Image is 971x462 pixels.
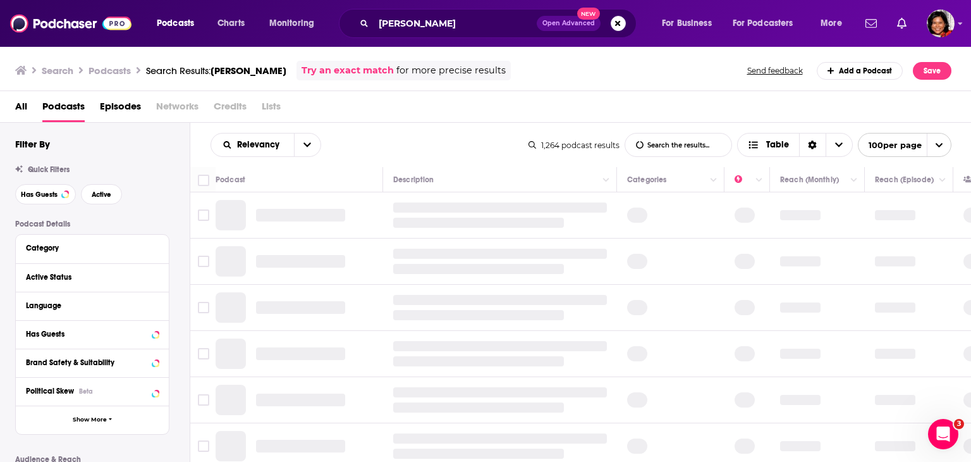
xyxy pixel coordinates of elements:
[269,15,314,32] span: Monitoring
[26,269,159,285] button: Active Status
[15,184,76,204] button: Has Guests
[26,326,159,342] button: Has Guests
[927,9,955,37] button: Show profile menu
[148,13,211,34] button: open menu
[752,173,767,188] button: Column Actions
[743,65,807,76] button: Send feedback
[374,13,537,34] input: Search podcasts, credits, & more...
[26,383,159,399] button: Political SkewBeta
[146,65,286,77] div: Search Results:
[954,419,964,429] span: 3
[766,140,789,149] span: Table
[821,15,842,32] span: More
[89,65,131,77] h3: Podcasts
[216,172,245,187] div: Podcast
[26,330,148,339] div: Has Guests
[817,62,903,80] a: Add a Podcast
[875,172,934,187] div: Reach (Episode)
[15,96,27,122] a: All
[100,96,141,122] a: Episodes
[780,172,839,187] div: Reach (Monthly)
[26,273,150,282] div: Active Status
[735,172,752,187] div: Power Score
[724,13,812,34] button: open menu
[302,63,394,78] a: Try an exact match
[913,62,951,80] button: Save
[157,15,194,32] span: Podcasts
[26,387,74,396] span: Political Skew
[198,394,209,406] span: Toggle select row
[927,9,955,37] img: User Profile
[26,301,150,310] div: Language
[211,65,286,77] span: [PERSON_NAME]
[528,140,620,150] div: 1,264 podcast results
[542,20,595,27] span: Open Advanced
[396,63,506,78] span: for more precise results
[928,419,958,449] iframe: Intercom live chat
[653,13,728,34] button: open menu
[26,240,159,256] button: Category
[662,15,712,32] span: For Business
[577,8,600,20] span: New
[15,220,169,228] p: Podcast Details
[198,256,209,267] span: Toggle select row
[858,135,922,155] span: 100 per page
[42,96,85,122] a: Podcasts
[262,96,281,122] span: Lists
[599,173,614,188] button: Column Actions
[28,165,70,174] span: Quick Filters
[73,416,107,423] span: Show More
[211,133,321,157] h2: Choose List sort
[26,297,159,313] button: Language
[198,440,209,452] span: Toggle select row
[10,11,131,35] img: Podchaser - Follow, Share and Rate Podcasts
[260,13,331,34] button: open menu
[537,16,601,31] button: Open AdvancedNew
[211,140,294,149] button: open menu
[26,358,148,367] div: Brand Safety & Suitability
[198,302,209,313] span: Toggle select row
[92,191,111,198] span: Active
[858,133,951,157] button: open menu
[81,184,122,204] button: Active
[21,191,58,198] span: Has Guests
[846,173,862,188] button: Column Actions
[26,354,159,370] button: Brand Safety & Suitability
[214,96,247,122] span: Credits
[799,134,826,156] div: Sort Direction
[198,348,209,359] span: Toggle select row
[733,15,793,32] span: For Podcasters
[860,13,882,34] a: Show notifications dropdown
[812,13,858,34] button: open menu
[294,134,321,156] button: open menu
[237,140,284,149] span: Relevancy
[156,96,198,122] span: Networks
[217,15,245,32] span: Charts
[351,9,649,38] div: Search podcasts, credits, & more...
[79,387,93,396] div: Beta
[15,138,50,150] h2: Filter By
[26,244,150,253] div: Category
[209,13,252,34] a: Charts
[627,172,666,187] div: Categories
[892,13,912,34] a: Show notifications dropdown
[146,65,286,77] a: Search Results:[PERSON_NAME]
[935,173,950,188] button: Column Actions
[393,172,434,187] div: Description
[737,133,853,157] button: Choose View
[927,9,955,37] span: Logged in as terelynbc
[16,406,169,434] button: Show More
[42,65,73,77] h3: Search
[198,209,209,221] span: Toggle select row
[706,173,721,188] button: Column Actions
